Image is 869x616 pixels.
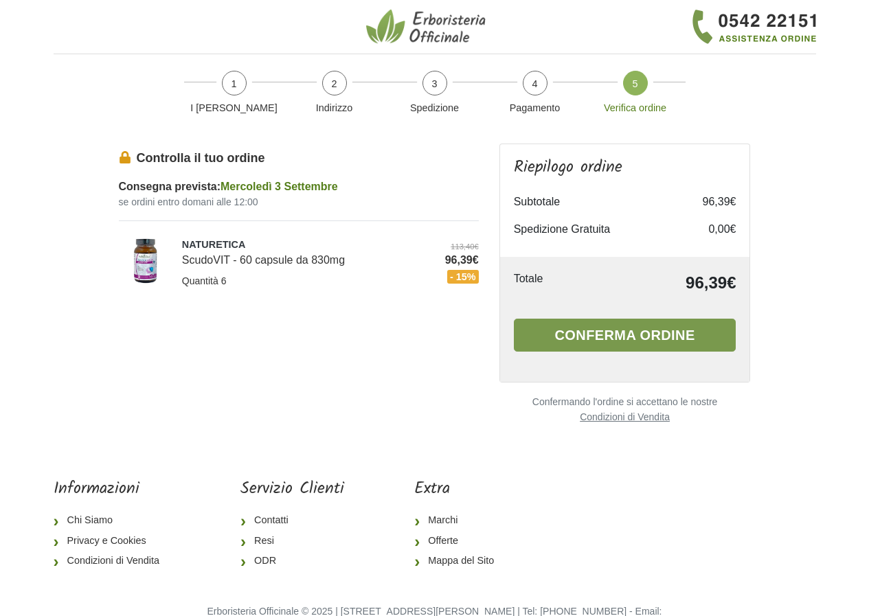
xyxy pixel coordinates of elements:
[290,101,379,116] p: Indirizzo
[623,71,648,95] span: 5
[681,216,736,243] td: 0,00€
[182,269,425,288] div: Quantità 6
[514,158,736,178] h4: Riepilogo ordine
[490,101,580,116] p: Pagamento
[514,216,681,243] td: Spedizione Gratuita
[221,181,338,192] span: Mercoledì 3 Settembre
[119,233,172,286] img: ScudoVIT - 60 capsule da 830mg
[499,410,751,424] a: Condizioni di Vendita
[414,479,505,499] h5: Extra
[119,149,479,168] legend: Controlla il tuo ordine
[390,101,479,116] p: Spedizione
[414,531,505,551] a: Offerte
[240,551,344,571] a: ODR
[54,551,170,571] a: Condizioni di Vendita
[414,510,505,531] a: Marchi
[445,252,479,269] span: 96,39€
[182,238,425,269] div: ScudoVIT - 60 capsule da 830mg
[240,531,344,551] a: Resi
[54,479,170,499] h5: Informazioni
[591,101,680,116] p: Verifica ordine
[422,71,447,95] span: 3
[119,195,479,209] small: se ordini entro domani alle 12:00
[240,510,344,531] a: Contatti
[119,179,479,195] div: Consegna prevista:
[414,551,505,571] a: Mappa del Sito
[523,71,548,95] span: 4
[499,396,751,424] small: Confermando l'ordine si accettano le nostre
[366,8,490,45] img: Erboristeria Officinale
[514,188,681,216] td: Subtotale
[681,188,736,216] td: 96,39€
[447,270,479,284] span: - 15%
[54,510,170,531] a: Chi Siamo
[182,238,425,253] span: NATURETICA
[514,319,736,352] button: Conferma ordine
[514,271,596,295] td: Totale
[322,71,347,95] span: 2
[190,101,279,116] p: I [PERSON_NAME]
[580,411,670,422] u: Condizioni di Vendita
[445,241,479,253] del: 113,40€
[240,479,344,499] h5: Servizio Clienti
[54,531,170,551] a: Privacy e Cookies
[222,71,247,95] span: 1
[575,479,815,527] iframe: fb:page Facebook Social Plugin
[596,271,736,295] td: 96,39€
